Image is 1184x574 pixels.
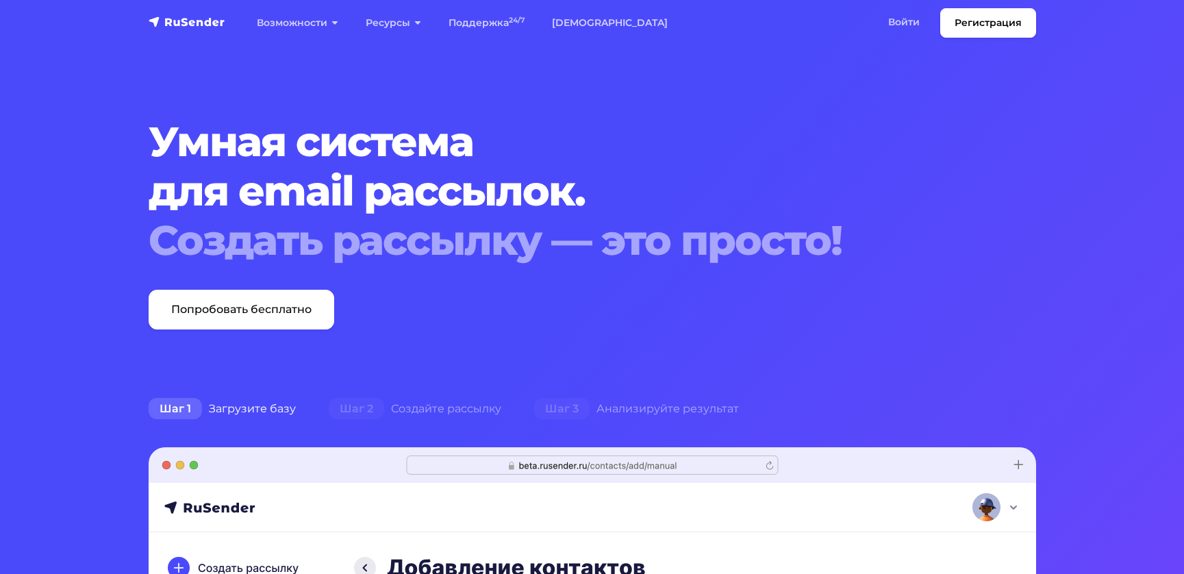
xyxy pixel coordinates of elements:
[509,16,525,25] sup: 24/7
[149,216,961,265] div: Создать рассылку — это просто!
[518,395,755,423] div: Анализируйте результат
[312,395,518,423] div: Создайте рассылку
[352,9,435,37] a: Ресурсы
[149,290,334,329] a: Попробовать бесплатно
[149,117,961,265] h1: Умная система для email рассылок.
[538,9,681,37] a: [DEMOGRAPHIC_DATA]
[435,9,538,37] a: Поддержка24/7
[534,398,590,420] span: Шаг 3
[149,15,225,29] img: RuSender
[149,398,202,420] span: Шаг 1
[874,8,933,36] a: Войти
[329,398,384,420] span: Шаг 2
[132,395,312,423] div: Загрузите базу
[243,9,352,37] a: Возможности
[940,8,1036,38] a: Регистрация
